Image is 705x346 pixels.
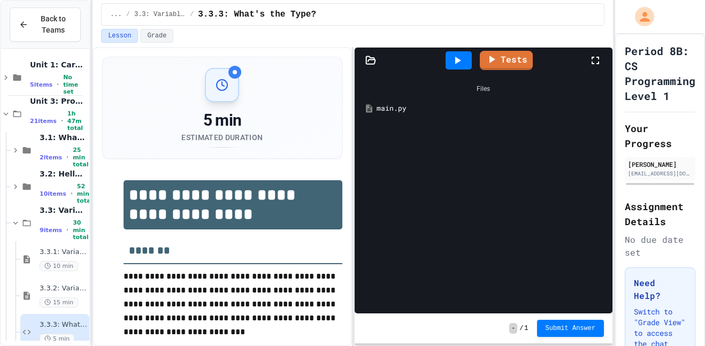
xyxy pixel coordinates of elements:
[40,205,87,215] span: 3.3: Variables and Data Types
[198,8,316,21] span: 3.3.3: What's the Type?
[67,110,87,132] span: 1h 47m total
[628,170,692,178] div: [EMAIL_ADDRESS][DOMAIN_NAME]
[40,297,78,307] span: 15 min
[40,227,62,234] span: 9 items
[73,147,88,168] span: 25 min total
[61,117,63,125] span: •
[110,10,122,19] span: ...
[10,7,81,42] button: Back to Teams
[73,219,88,241] span: 30 min total
[66,226,68,234] span: •
[524,324,528,333] span: 1
[71,189,73,198] span: •
[57,80,59,89] span: •
[660,303,694,335] iframe: chat widget
[40,190,66,197] span: 10 items
[30,96,87,106] span: Unit 3: Programming Fundamentals
[126,10,130,19] span: /
[625,121,695,151] h2: Your Progress
[77,183,93,204] span: 52 min total
[480,51,533,70] a: Tests
[40,248,87,257] span: 3.3.1: Variables and Data Types
[181,111,263,130] div: 5 min
[625,233,695,259] div: No due date set
[40,284,87,293] span: 3.3.2: Variables and Data Types - Review
[519,324,523,333] span: /
[30,60,87,70] span: Unit 1: Careers & Professionalism
[190,10,194,19] span: /
[101,29,138,43] button: Lesson
[140,29,173,43] button: Grade
[63,74,87,95] span: No time set
[40,320,87,329] span: 3.3.3: What's the Type?
[40,154,62,161] span: 2 items
[628,159,692,169] div: [PERSON_NAME]
[509,323,517,334] span: -
[546,324,596,333] span: Submit Answer
[66,153,68,162] span: •
[40,261,78,271] span: 10 min
[30,81,52,88] span: 5 items
[40,133,87,142] span: 3.1: What is Code?
[624,4,657,29] div: My Account
[625,43,695,103] h1: Period 8B: CS Programming Level 1
[625,199,695,229] h2: Assignment Details
[537,320,604,337] button: Submit Answer
[616,257,694,302] iframe: chat widget
[134,10,186,19] span: 3.3: Variables and Data Types
[377,103,607,114] div: main.py
[40,169,87,179] span: 3.2: Hello, World!
[35,13,72,36] span: Back to Teams
[30,118,57,125] span: 21 items
[40,334,74,344] span: 5 min
[360,79,608,99] div: Files
[181,132,263,143] div: Estimated Duration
